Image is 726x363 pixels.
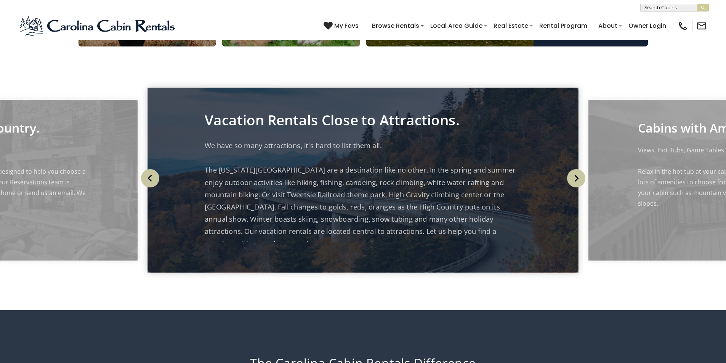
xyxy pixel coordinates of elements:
a: Rental Program [535,19,591,32]
button: Previous [138,161,162,195]
span: My Favs [334,21,359,30]
a: Owner Login [625,19,670,32]
img: mail-regular-black.png [696,21,707,31]
a: Local Area Guide [426,19,486,32]
a: Browse Rentals [368,19,423,32]
p: We have so many attractions, it's hard to list them all. The [US_STATE][GEOGRAPHIC_DATA] are a de... [205,139,521,250]
a: Real Estate [490,19,532,32]
a: My Favs [324,21,361,31]
img: Blue-2.png [19,14,177,37]
img: arrow [567,169,585,187]
button: Next [564,161,588,195]
p: Vacation Rentals Close to Attractions. [205,114,521,126]
a: About [595,19,621,32]
img: phone-regular-black.png [678,21,688,31]
img: arrow [141,169,159,187]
